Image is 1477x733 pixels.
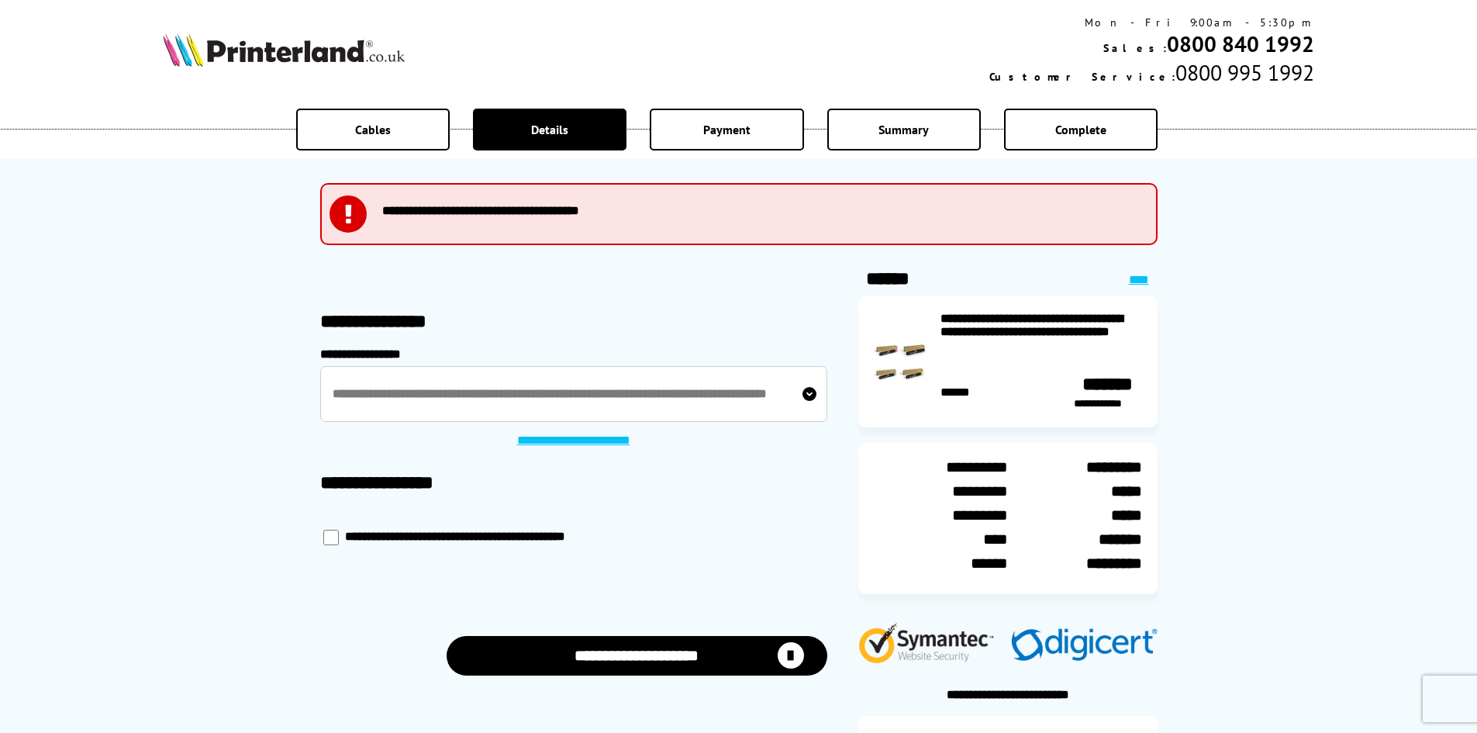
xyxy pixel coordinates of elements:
span: Complete [1055,122,1106,137]
span: Details [531,122,568,137]
span: 0800 995 1992 [1175,58,1314,87]
img: Printerland Logo [163,33,405,67]
a: 0800 840 1992 [1167,29,1314,58]
span: Customer Service: [989,70,1175,84]
span: Payment [703,122,751,137]
span: Cables [355,122,391,137]
span: Sales: [1103,41,1167,55]
span: Summary [878,122,929,137]
div: Mon - Fri 9:00am - 5:30pm [989,16,1314,29]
